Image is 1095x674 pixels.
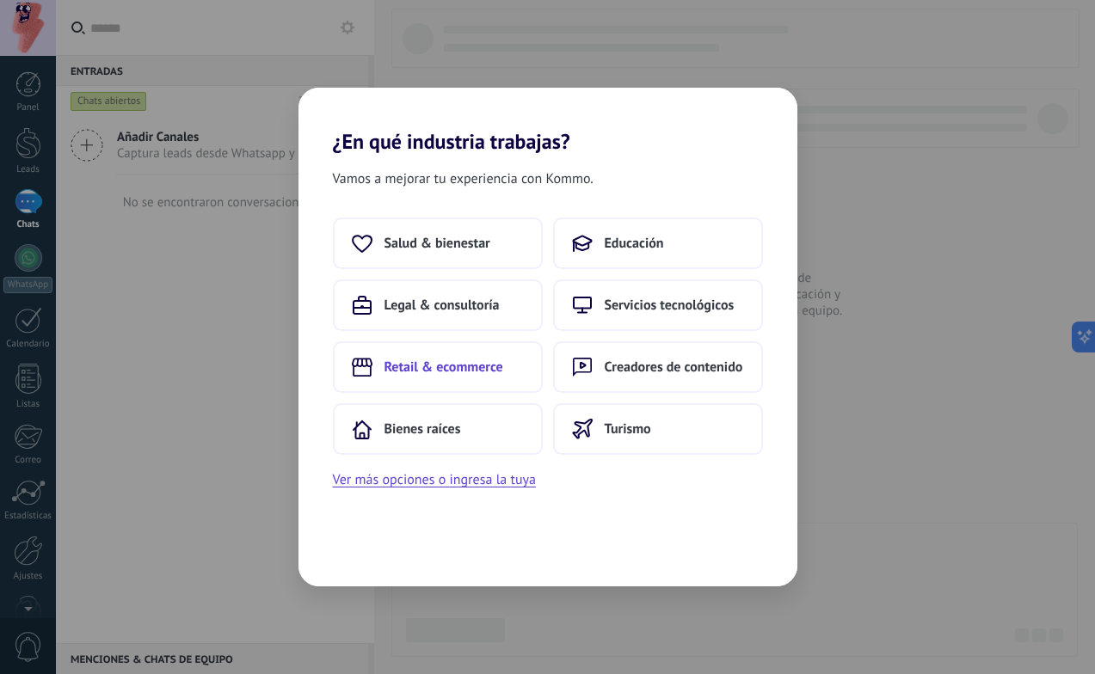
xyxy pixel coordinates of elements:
[605,420,651,438] span: Turismo
[605,358,743,376] span: Creadores de contenido
[384,420,461,438] span: Bienes raíces
[553,403,763,455] button: Turismo
[333,218,543,269] button: Salud & bienestar
[384,235,490,252] span: Salud & bienestar
[333,469,536,491] button: Ver más opciones o ingresa la tuya
[333,279,543,331] button: Legal & consultoría
[384,297,500,314] span: Legal & consultoría
[298,88,797,154] h2: ¿En qué industria trabajas?
[384,358,503,376] span: Retail & ecommerce
[333,341,543,393] button: Retail & ecommerce
[605,297,735,314] span: Servicios tecnológicos
[553,279,763,331] button: Servicios tecnológicos
[605,235,664,252] span: Educación
[553,218,763,269] button: Educación
[333,403,543,455] button: Bienes raíces
[553,341,763,393] button: Creadores de contenido
[333,168,594,190] span: Vamos a mejorar tu experiencia con Kommo.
